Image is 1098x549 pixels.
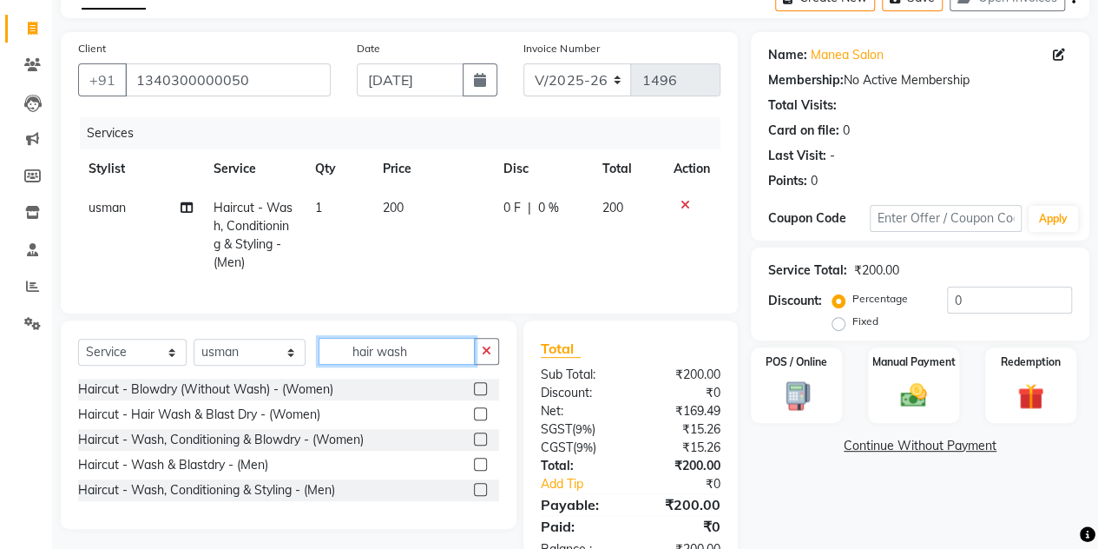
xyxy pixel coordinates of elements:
[852,291,908,307] label: Percentage
[630,402,733,420] div: ₹169.49
[768,122,839,140] div: Card on file:
[538,199,559,217] span: 0 %
[630,494,733,515] div: ₹200.00
[305,149,372,189] th: Qty
[830,147,835,165] div: -
[1001,354,1061,370] label: Redemption
[78,149,203,189] th: Stylist
[89,200,126,215] span: usman
[630,516,733,537] div: ₹0
[872,354,956,370] label: Manual Payment
[528,516,631,537] div: Paid:
[1009,380,1052,413] img: _gift.svg
[768,147,826,165] div: Last Visit:
[541,340,581,358] span: Total
[383,200,404,215] span: 200
[768,209,870,228] div: Coupon Code
[766,354,827,370] label: POS / Online
[528,475,648,493] a: Add Tip
[602,200,623,215] span: 200
[203,149,305,189] th: Service
[630,420,733,439] div: ₹15.26
[528,366,631,384] div: Sub Total:
[630,366,733,384] div: ₹200.00
[575,422,592,436] span: 9%
[630,457,733,475] div: ₹200.00
[663,149,720,189] th: Action
[648,475,733,493] div: ₹0
[892,380,935,411] img: _cash.svg
[78,63,127,96] button: +91
[768,71,844,89] div: Membership:
[854,261,899,280] div: ₹200.00
[528,420,631,439] div: ( )
[493,149,592,189] th: Disc
[125,63,331,96] input: Search by Name/Mobile/Email/Code
[78,380,333,399] div: Haircut - Blowdry (Without Wash) - (Women)
[768,96,837,115] div: Total Visits:
[843,122,850,140] div: 0
[768,46,807,64] div: Name:
[503,199,521,217] span: 0 F
[768,172,807,190] div: Points:
[528,402,631,420] div: Net:
[1029,206,1078,232] button: Apply
[576,440,593,454] span: 9%
[768,71,1072,89] div: No Active Membership
[528,384,631,402] div: Discount:
[528,494,631,515] div: Payable:
[852,314,878,329] label: Fixed
[541,440,573,455] span: CGST
[592,149,663,189] th: Total
[528,199,531,217] span: |
[528,439,631,457] div: ( )
[630,384,733,402] div: ₹0
[870,205,1022,232] input: Enter Offer / Coupon Code
[754,437,1086,455] a: Continue Without Payment
[214,200,293,270] span: Haircut - Wash, Conditioning & Styling - (Men)
[319,338,475,365] input: Search or Scan
[80,117,733,149] div: Services
[78,406,320,424] div: Haircut - Hair Wash & Blast Dry - (Women)
[811,172,818,190] div: 0
[315,200,322,215] span: 1
[372,149,493,189] th: Price
[357,41,380,56] label: Date
[541,421,572,437] span: SGST
[630,439,733,457] div: ₹15.26
[775,380,818,412] img: _pos-terminal.svg
[811,46,884,64] a: Manea Salon
[768,261,847,280] div: Service Total:
[78,456,268,474] div: Haircut - Wash & Blastdry - (Men)
[78,431,364,449] div: Haircut - Wash, Conditioning & Blowdry - (Women)
[78,41,106,56] label: Client
[528,457,631,475] div: Total:
[523,41,599,56] label: Invoice Number
[78,481,335,499] div: Haircut - Wash, Conditioning & Styling - (Men)
[768,292,822,310] div: Discount:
